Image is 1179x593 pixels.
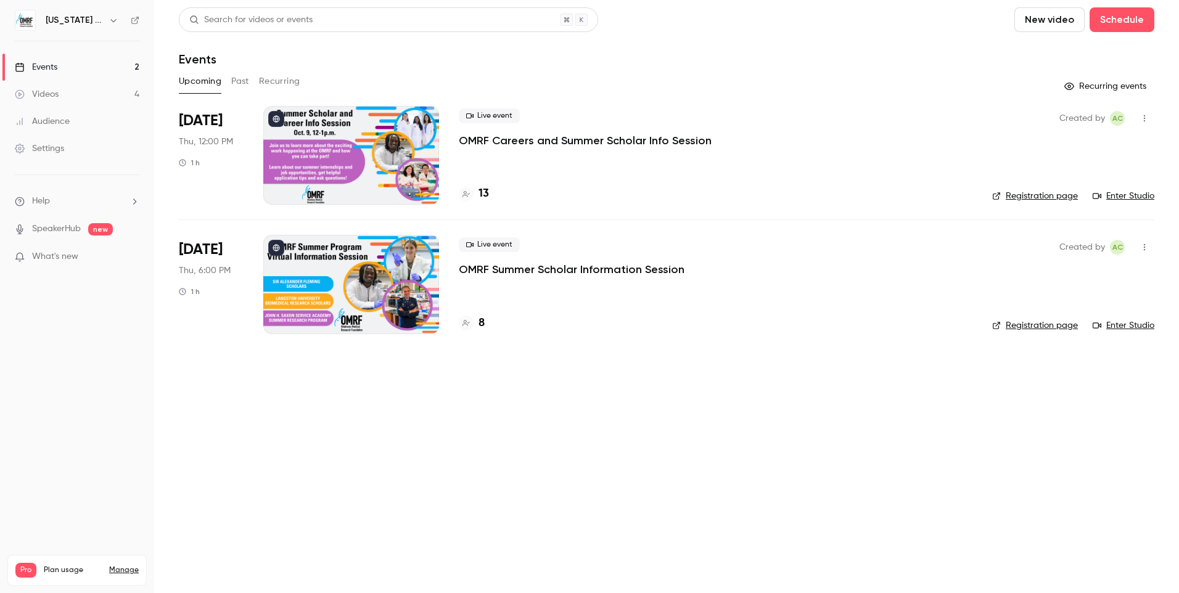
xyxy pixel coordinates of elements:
a: OMRF Careers and Summer Scholar Info Session [459,133,712,148]
div: Oct 9 Thu, 12:00 PM (America/Chicago) [179,106,244,205]
span: Ashley Cheyney [1110,111,1125,126]
div: Oct 23 Thu, 6:00 PM (America/Chicago) [179,235,244,333]
a: Registration page [992,319,1078,332]
a: 8 [459,315,485,332]
h4: 13 [479,186,489,202]
span: Created by [1059,111,1105,126]
span: [DATE] [179,240,223,260]
a: Enter Studio [1093,319,1154,332]
a: Registration page [992,190,1078,202]
span: new [88,223,113,235]
span: AC [1112,111,1123,126]
div: Settings [15,142,64,155]
img: Oklahoma Medical Research Foundation [15,10,35,30]
h6: [US_STATE] Medical Research Foundation [46,14,104,27]
span: Help [32,195,50,208]
span: Pro [15,563,36,578]
li: help-dropdown-opener [15,195,139,208]
button: New video [1014,7,1085,32]
div: 1 h [179,287,200,296]
span: What's new [32,250,78,263]
div: 1 h [179,158,200,168]
span: Ashley Cheyney [1110,240,1125,255]
a: SpeakerHub [32,223,81,235]
button: Recurring [259,72,300,91]
button: Past [231,72,249,91]
a: 13 [459,186,489,202]
div: Events [15,61,57,73]
span: Plan usage [44,565,102,575]
span: Created by [1059,240,1105,255]
span: Live event [459,237,520,252]
span: AC [1112,240,1123,255]
h1: Events [179,52,216,67]
a: OMRF Summer Scholar Information Session [459,262,684,277]
span: [DATE] [179,111,223,131]
h4: 8 [479,315,485,332]
button: Upcoming [179,72,221,91]
div: Videos [15,88,59,100]
span: Thu, 6:00 PM [179,264,231,277]
span: Live event [459,108,520,123]
a: Enter Studio [1093,190,1154,202]
div: Audience [15,115,70,128]
button: Schedule [1090,7,1154,32]
a: Manage [109,565,139,575]
div: Search for videos or events [189,14,313,27]
span: Thu, 12:00 PM [179,136,233,148]
button: Recurring events [1059,76,1154,96]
